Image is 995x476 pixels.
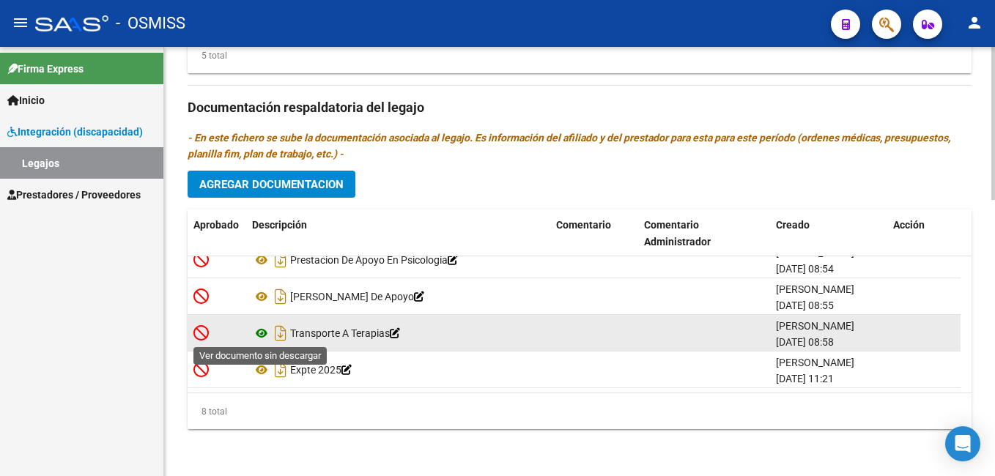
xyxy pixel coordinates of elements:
mat-icon: person [966,14,983,31]
span: Descripción [252,219,307,231]
h3: Documentación respaldatoria del legajo [188,97,972,118]
span: [DATE] 08:54 [776,263,834,275]
i: Descargar documento [271,321,290,345]
span: - OSMISS [116,7,185,40]
span: Comentario [556,219,611,231]
datatable-header-cell: Creado [770,209,887,258]
i: Descargar documento [271,358,290,382]
button: Agregar Documentacion [188,171,355,198]
span: Firma Express [7,61,84,77]
datatable-header-cell: Descripción [246,209,550,258]
span: Creado [776,219,810,231]
div: Open Intercom Messenger [945,426,980,461]
span: Prestadores / Proveedores [7,187,141,203]
div: [PERSON_NAME] De Apoyo [252,285,544,308]
span: [DATE] 08:58 [776,336,834,348]
span: Aprobado [193,219,239,231]
span: [PERSON_NAME] [776,283,854,295]
span: Inicio [7,92,45,108]
div: 8 total [188,404,227,420]
span: [PERSON_NAME] [776,247,854,259]
span: Agregar Documentacion [199,178,344,191]
span: Acción [893,219,925,231]
datatable-header-cell: Acción [887,209,961,258]
span: [DATE] 08:55 [776,300,834,311]
div: 5 total [188,48,227,64]
span: Comentario Administrador [644,219,711,248]
datatable-header-cell: Comentario [550,209,638,258]
i: Descargar documento [271,248,290,272]
span: [DATE] 11:21 [776,373,834,384]
div: Expte 2025 [252,358,544,382]
mat-icon: menu [12,14,29,31]
span: Integración (discapacidad) [7,124,143,140]
datatable-header-cell: Comentario Administrador [638,209,770,258]
i: - En este fichero se sube la documentación asociada al legajo. Es información del afiliado y del ... [188,132,950,160]
i: Descargar documento [271,285,290,308]
span: [PERSON_NAME] [776,357,854,368]
datatable-header-cell: Aprobado [188,209,246,258]
div: Transporte A Terapias [252,321,544,345]
div: Prestacion De Apoyo En Psicologia [252,248,544,272]
span: [PERSON_NAME] [776,320,854,332]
